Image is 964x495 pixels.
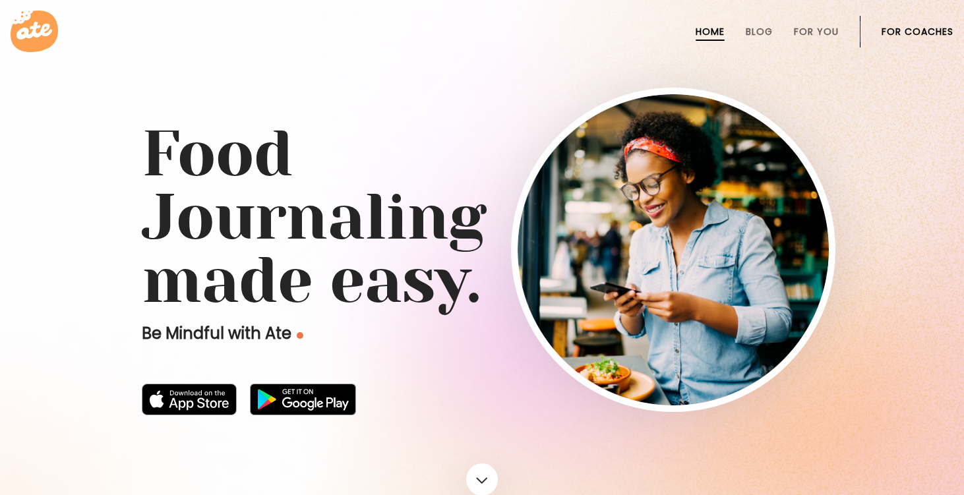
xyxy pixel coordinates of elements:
[794,26,839,37] a: For You
[142,323,511,344] p: Be Mindful with Ate
[142,123,822,312] h1: Food Journaling made easy.
[250,384,356,415] img: badge-download-google.png
[142,384,237,415] img: badge-download-apple.svg
[518,94,829,405] img: home-hero-img-rounded.png
[882,26,953,37] a: For Coaches
[746,26,773,37] a: Blog
[696,26,725,37] a: Home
